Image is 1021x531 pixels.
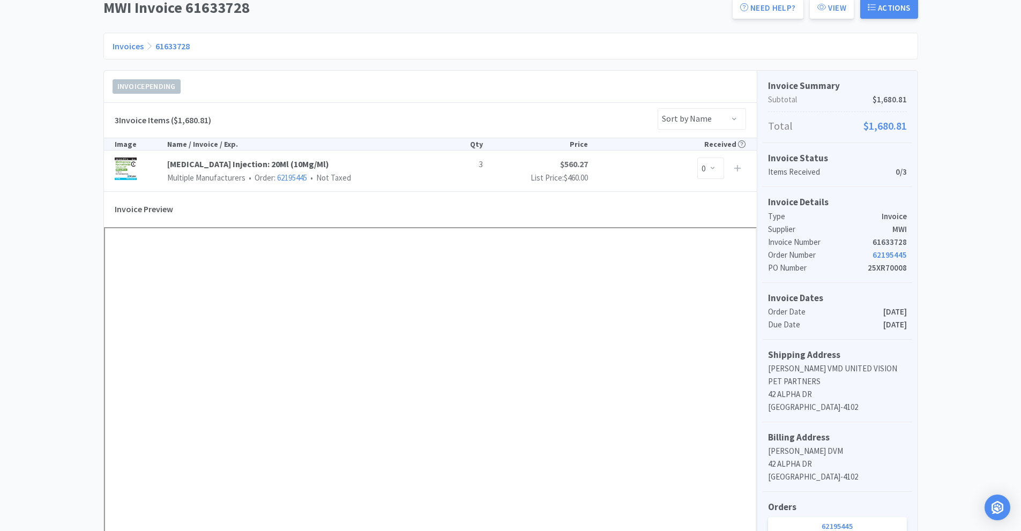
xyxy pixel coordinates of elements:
[883,318,907,331] p: [DATE]
[985,495,1010,520] div: Open Intercom Messenger
[768,500,907,514] h5: Orders
[873,236,907,249] p: 61633728
[768,470,907,483] p: [GEOGRAPHIC_DATA]-4102
[309,173,315,183] span: •
[560,159,588,169] strong: $560.27
[167,173,245,183] span: Multiple Manufacturers
[768,348,907,362] h5: Shipping Address
[245,173,307,183] span: Order:
[307,173,351,183] span: Not Taxed
[167,138,430,150] div: Name / Invoice / Exp.
[873,250,907,260] a: 62195445
[768,261,868,274] p: PO Number
[768,249,873,261] p: Order Number
[768,210,882,223] p: Type
[277,173,307,183] a: 62195445
[768,388,907,401] p: 42 ALPHA DR
[768,445,907,458] p: [PERSON_NAME] DVM
[768,151,907,166] h5: Invoice Status
[115,114,211,128] h5: 3 Invoice Items ($1,680.81)
[768,79,907,93] h5: Invoice Summary
[113,41,144,51] a: Invoices
[896,166,907,178] p: 0/3
[883,305,907,318] p: [DATE]
[564,173,588,183] span: $460.00
[768,236,873,249] p: Invoice Number
[768,305,883,318] p: Order Date
[868,261,907,274] p: 25XR70008
[768,117,907,134] p: Total
[768,166,896,178] p: Items Received
[768,430,907,445] h5: Billing Address
[247,173,253,183] span: •
[113,80,180,93] span: Invoice Pending
[768,458,907,470] p: 42 ALPHA DR
[768,291,907,305] h5: Invoice Dates
[483,138,588,150] div: Price
[768,318,883,331] p: Due Date
[167,158,430,171] a: [MEDICAL_DATA] Injection: 20Ml (10Mg/Ml)
[115,158,137,180] img: de93df49160d49119d291c66ed1db82f_149919.png
[768,223,892,236] p: Supplier
[115,138,167,150] div: Image
[768,362,907,388] p: [PERSON_NAME] VMD UNITED VISION PET PARTNERS
[768,401,907,414] p: [GEOGRAPHIC_DATA]-4102
[483,171,588,184] p: List Price:
[115,197,173,222] h5: Invoice Preview
[882,210,907,223] p: Invoice
[430,138,482,150] div: Qty
[704,139,746,149] span: Received
[768,93,907,106] p: Subtotal
[863,117,907,134] span: $1,680.81
[873,93,907,106] span: $1,680.81
[430,158,482,171] p: 3
[155,41,190,51] a: 61633728
[892,223,907,236] p: MWI
[768,195,907,210] h5: Invoice Details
